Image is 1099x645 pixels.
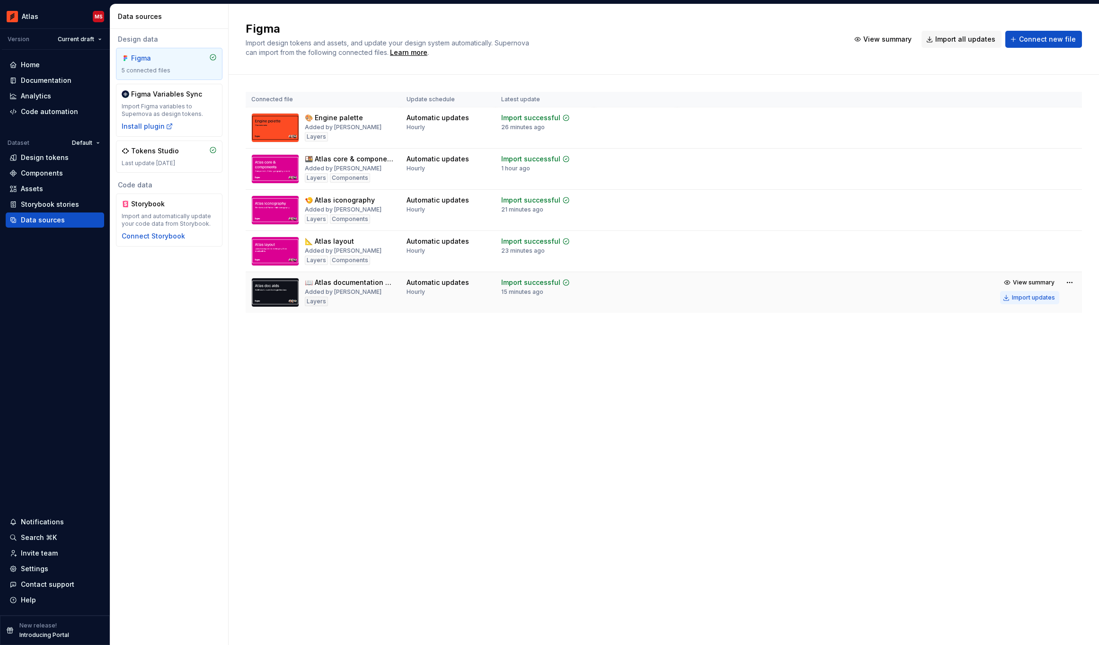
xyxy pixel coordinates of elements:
div: Automatic updates [407,237,469,246]
div: 🎨 Engine palette [305,113,363,123]
button: View summary [850,31,918,48]
div: Data sources [118,12,224,21]
a: Documentation [6,73,104,88]
div: 🍤 Atlas iconography [305,195,375,205]
div: Automatic updates [407,154,469,164]
a: Storybook stories [6,197,104,212]
a: Home [6,57,104,72]
div: Components [330,173,370,183]
div: Hourly [407,165,425,172]
span: View summary [863,35,912,44]
button: View summary [1000,276,1059,289]
th: Update schedule [401,92,496,107]
button: Import updates [1000,291,1059,304]
div: Added by [PERSON_NAME] [305,124,381,131]
div: 15 minutes ago [501,288,543,296]
div: Figma [131,53,177,63]
div: Added by [PERSON_NAME] [305,288,381,296]
span: Current draft [58,35,94,43]
div: Data sources [21,215,65,225]
div: Atlas [22,12,38,21]
div: Help [21,595,36,605]
div: Import Figma variables to Supernova as design tokens. [122,103,217,118]
div: Hourly [407,247,425,255]
div: Automatic updates [407,195,469,205]
div: Layers [305,132,328,141]
div: Notifications [21,517,64,527]
div: Analytics [21,91,51,101]
div: Design tokens [21,153,69,162]
div: Automatic updates [407,278,469,287]
div: Hourly [407,288,425,296]
div: Layers [305,214,328,224]
a: Figma Variables SyncImport Figma variables to Supernova as design tokens.Install plugin [116,84,222,137]
div: Import updates [1012,294,1055,301]
div: Added by [PERSON_NAME] [305,165,381,172]
div: Contact support [21,580,74,589]
div: Search ⌘K [21,533,57,542]
div: Import successful [501,237,560,246]
div: Documentation [21,76,71,85]
div: Install plugin [122,122,173,131]
button: Connect new file [1005,31,1082,48]
div: Layers [305,297,328,306]
div: Components [21,168,63,178]
div: Dataset [8,139,29,147]
div: Import successful [501,113,560,123]
div: Added by [PERSON_NAME] [305,206,381,213]
div: 📐 Atlas layout [305,237,354,246]
div: Import and automatically update your code data from Storybook. [122,212,217,228]
div: Design data [116,35,222,44]
div: Added by [PERSON_NAME] [305,247,381,255]
button: Contact support [6,577,104,592]
div: 23 minutes ago [501,247,545,255]
div: Code automation [21,107,78,116]
span: Import all updates [935,35,995,44]
a: Design tokens [6,150,104,165]
button: Help [6,592,104,608]
button: Connect Storybook [122,231,185,241]
img: 102f71e4-5f95-4b3f-aebe-9cae3cf15d45.png [7,11,18,22]
th: Connected file [246,92,401,107]
span: Default [72,139,92,147]
div: Code data [116,180,222,190]
button: Search ⌘K [6,530,104,545]
span: . [389,49,429,56]
h2: Figma [246,21,838,36]
a: Figma5 connected files [116,48,222,80]
div: MS [95,13,103,20]
div: Invite team [21,548,58,558]
div: Storybook [131,199,177,209]
div: Components [330,214,370,224]
button: Import all updates [922,31,1002,48]
div: 🍱 Atlas core & components [305,154,395,164]
div: Figma Variables Sync [131,89,202,99]
div: Hourly [407,124,425,131]
span: Connect new file [1019,35,1076,44]
a: Settings [6,561,104,576]
div: Settings [21,564,48,574]
div: Hourly [407,206,425,213]
div: Import successful [501,278,560,287]
a: Invite team [6,546,104,561]
div: Assets [21,184,43,194]
span: Import design tokens and assets, and update your design system automatically. Supernova can impor... [246,39,531,56]
div: 5 connected files [122,67,217,74]
a: Code automation [6,104,104,119]
div: 26 minutes ago [501,124,545,131]
div: Components [330,256,370,265]
div: Layers [305,256,328,265]
button: AtlasMS [2,6,108,27]
div: Import successful [501,154,560,164]
a: Data sources [6,212,104,228]
a: Assets [6,181,104,196]
div: Import successful [501,195,560,205]
p: Introducing Portal [19,631,69,639]
div: Learn more [390,48,427,57]
a: StorybookImport and automatically update your code data from Storybook.Connect Storybook [116,194,222,247]
div: Automatic updates [407,113,469,123]
a: Components [6,166,104,181]
div: Tokens Studio [131,146,179,156]
p: New release! [19,622,57,629]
